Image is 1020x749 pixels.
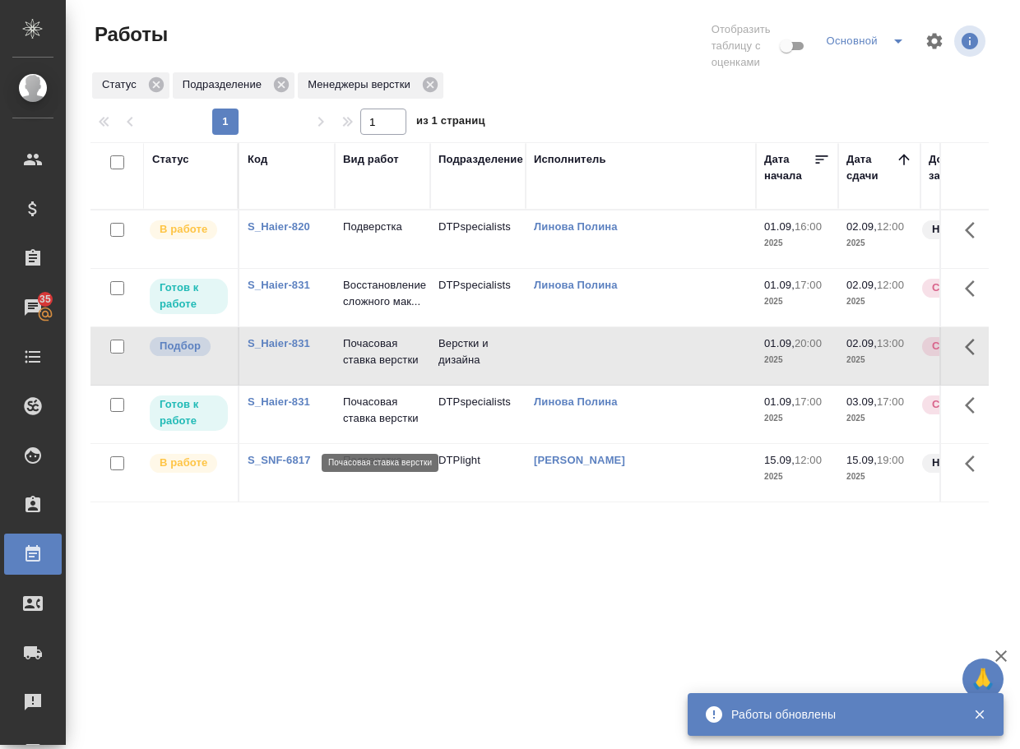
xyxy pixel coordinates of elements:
a: S_SNF-6817 [248,454,311,466]
p: 16:00 [795,220,822,233]
p: 13:00 [877,337,904,349]
p: 2025 [846,469,912,485]
div: Вид работ [343,151,399,168]
div: Статус [92,72,169,99]
span: 🙏 [969,662,997,696]
div: Исполнитель выполняет работу [148,219,229,241]
p: 17:00 [795,395,822,408]
p: 17:00 [795,279,822,291]
p: 2025 [846,294,912,310]
button: Здесь прячутся важные кнопки [955,444,994,483]
a: S_Haier-831 [248,337,310,349]
span: Работы [90,21,168,48]
a: [PERSON_NAME] [534,454,625,466]
div: split button [822,28,915,54]
p: 19:00 [877,454,904,466]
p: 02.09, [846,337,877,349]
div: Подразделение [438,151,523,168]
p: 02.09, [846,279,877,291]
a: S_Haier-831 [248,279,310,291]
td: DTPlight [430,444,526,502]
p: Почасовая ставка верстки [343,335,422,368]
span: 35 [30,291,61,307]
p: Статус [102,76,142,93]
a: S_Haier-820 [248,220,310,233]
button: Закрыть [962,707,996,722]
div: Менеджеры верстки [298,72,443,99]
p: 12:00 [795,454,822,466]
button: 🙏 [962,659,1004,700]
td: DTPspecialists [430,210,526,268]
p: Срочный [932,396,981,413]
p: 15.09, [846,454,877,466]
div: Подразделение [173,72,294,99]
div: Статус [152,151,189,168]
p: 12:00 [877,220,904,233]
td: DTPspecialists [430,386,526,443]
button: Здесь прячутся важные кнопки [955,386,994,425]
div: Дата начала [764,151,814,184]
div: Работы обновлены [731,706,948,723]
p: 01.09, [764,220,795,233]
p: Подразделение [183,76,267,93]
p: 2025 [764,294,830,310]
p: 2025 [846,235,912,252]
div: Можно подбирать исполнителей [148,335,229,358]
p: 01.09, [764,395,795,408]
div: Доп. статус заказа [929,151,1015,184]
p: Готов к работе [160,280,218,312]
p: 2025 [764,235,830,252]
p: Восстановление сложного мак... [343,277,422,310]
p: Подбор [160,338,201,354]
p: 20:00 [795,337,822,349]
a: S_Haier-831 [248,395,310,408]
td: DTPspecialists [430,269,526,326]
p: Подверстка [343,219,422,235]
p: 17:00 [877,395,904,408]
p: Нормальный [932,221,1003,238]
div: Исполнитель [534,151,606,168]
p: 2025 [846,410,912,427]
button: Здесь прячутся важные кнопки [955,210,994,250]
td: Верстки и дизайна [430,327,526,385]
a: Линова Полина [534,220,618,233]
p: 2025 [764,352,830,368]
p: 15.09, [764,454,795,466]
span: из 1 страниц [416,111,485,135]
p: Нормальный [932,455,1003,471]
p: Готов к работе [160,396,218,429]
button: Здесь прячутся важные кнопки [955,327,994,367]
a: Линова Полина [534,279,618,291]
div: Исполнитель выполняет работу [148,452,229,474]
p: 2025 [764,469,830,485]
p: 01.09, [764,337,795,349]
p: 2025 [764,410,830,427]
p: 03.09, [846,395,877,408]
div: Код [248,151,267,168]
p: 12:00 [877,279,904,291]
p: 02.09, [846,220,877,233]
p: Срочный [932,280,981,296]
p: Менеджеры верстки [308,76,416,93]
p: Подверстка [343,452,422,469]
span: Отобразить таблицу с оценками [712,21,777,71]
p: Срочный [932,338,981,354]
p: 2025 [846,352,912,368]
div: Исполнитель может приступить к работе [148,277,229,316]
p: В работе [160,221,207,238]
p: Почасовая ставка верстки [343,394,422,427]
div: Дата сдачи [846,151,896,184]
p: 01.09, [764,279,795,291]
p: В работе [160,455,207,471]
a: Линова Полина [534,395,618,408]
a: 35 [4,287,62,328]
